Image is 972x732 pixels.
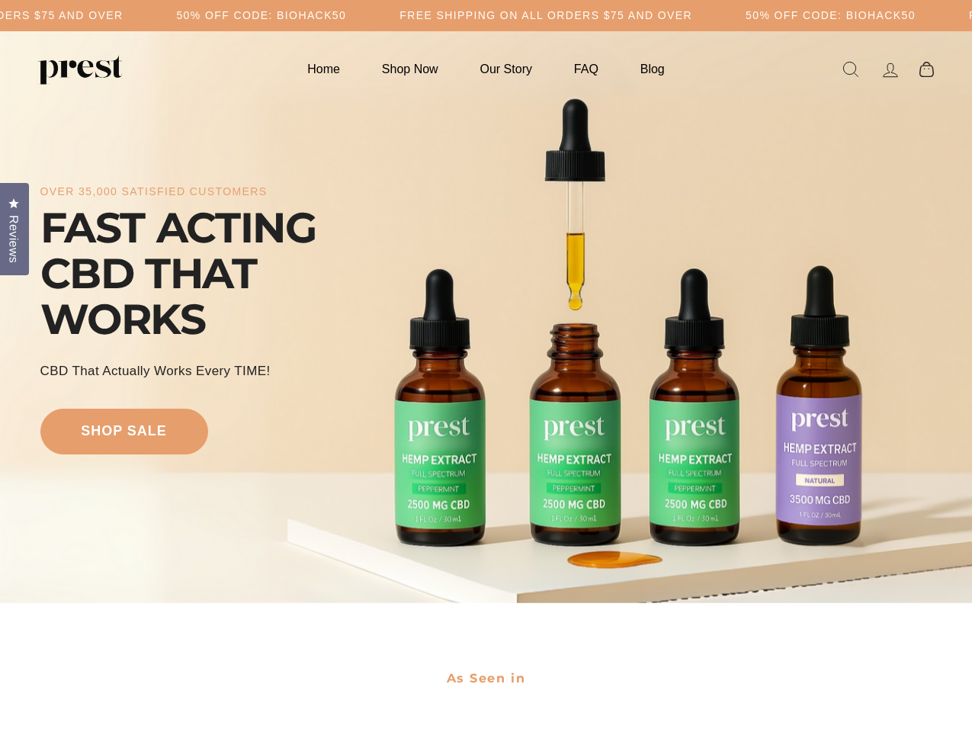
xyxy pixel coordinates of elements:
[621,54,684,84] a: Blog
[40,409,208,454] a: shop sale
[40,205,383,342] div: FAST ACTING CBD THAT WORKS
[40,185,268,198] div: over 35,000 satisfied customers
[746,9,916,22] h5: 50% OFF CODE: BIOHACK50
[288,54,359,84] a: Home
[288,54,683,84] ul: Primary
[4,215,24,263] span: Reviews
[40,361,271,380] div: CBD That Actually Works every TIME!
[399,9,692,22] h5: Free Shipping on all orders $75 and over
[38,54,122,85] img: PREST ORGANICS
[40,661,932,695] h2: As Seen in
[176,9,346,22] h5: 50% OFF CODE: BIOHACK50
[555,54,618,84] a: FAQ
[461,54,551,84] a: Our Story
[363,54,457,84] a: Shop Now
